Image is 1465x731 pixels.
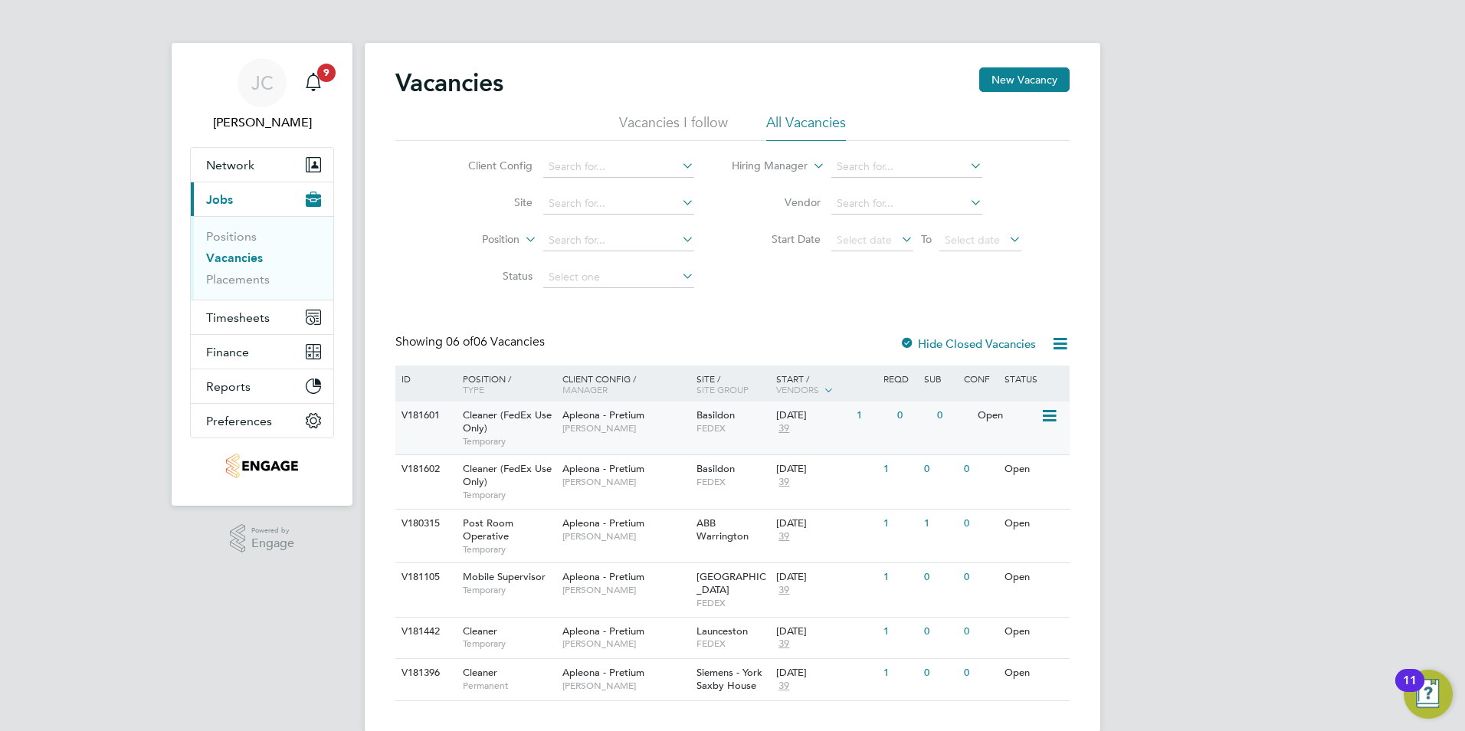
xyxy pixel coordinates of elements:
div: V181602 [398,455,451,484]
span: Cleaner [463,624,497,638]
span: FEDEX [696,422,769,434]
div: V180315 [398,510,451,538]
span: Vendors [776,383,819,395]
div: [DATE] [776,463,876,476]
span: Manager [562,383,608,395]
a: 9 [298,58,329,107]
button: Jobs [191,182,333,216]
input: Select one [543,267,694,288]
div: [DATE] [776,625,876,638]
span: [PERSON_NAME] [562,530,689,543]
li: Vacancies I follow [619,113,728,141]
label: Start Date [732,232,821,246]
div: 1 [880,455,919,484]
input: Search for... [831,193,982,215]
span: Jobs [206,192,233,207]
span: Permanent [463,680,555,692]
div: V181442 [398,618,451,646]
span: [PERSON_NAME] [562,584,689,596]
span: Apleona - Pretium [562,462,644,475]
div: 11 [1403,680,1417,700]
span: Engage [251,537,294,550]
span: Siemens - York Saxby House [696,666,762,692]
div: 0 [920,563,960,592]
label: Vendor [732,195,821,209]
div: 0 [960,659,1000,687]
a: Placements [206,272,270,287]
div: [DATE] [776,571,876,584]
div: Jobs [191,216,333,300]
div: 1 [880,563,919,592]
span: FEDEX [696,597,769,609]
label: Site [444,195,533,209]
a: JC[PERSON_NAME] [190,58,334,132]
div: 0 [960,618,1000,646]
div: Reqd [880,365,919,392]
span: Select date [945,233,1000,247]
span: 06 of [446,334,474,349]
span: [GEOGRAPHIC_DATA] [696,570,766,596]
span: ABB Warrington [696,516,749,543]
span: Basildon [696,408,735,421]
a: Powered byEngage [230,524,295,553]
a: Vacancies [206,251,263,265]
div: 1 [880,510,919,538]
div: Start / [772,365,880,404]
label: Client Config [444,159,533,172]
span: Finance [206,345,249,359]
div: 1 [880,659,919,687]
button: Timesheets [191,300,333,334]
span: Cleaner [463,666,497,679]
span: FEDEX [696,638,769,650]
div: 1 [853,402,893,430]
div: 0 [893,402,933,430]
span: Cleaner (FedEx Use Only) [463,408,552,434]
div: Open [1001,455,1067,484]
span: Jessica Capon [190,113,334,132]
span: Apleona - Pretium [562,666,644,679]
div: 0 [920,659,960,687]
div: Site / [693,365,773,402]
div: 1 [920,510,960,538]
span: Powered by [251,524,294,537]
input: Search for... [831,156,982,178]
span: 9 [317,64,336,82]
span: Cleaner (FedEx Use Only) [463,462,552,488]
div: V181105 [398,563,451,592]
button: Preferences [191,404,333,438]
span: Temporary [463,584,555,596]
span: Apleona - Pretium [562,516,644,529]
div: Open [1001,563,1067,592]
div: [DATE] [776,409,849,422]
div: 0 [960,455,1000,484]
input: Search for... [543,156,694,178]
span: Apleona - Pretium [562,408,644,421]
label: Status [444,269,533,283]
div: 0 [933,402,973,430]
label: Hide Closed Vacancies [900,336,1036,351]
button: Reports [191,369,333,403]
div: Sub [920,365,960,392]
span: Timesheets [206,310,270,325]
span: Basildon [696,462,735,475]
span: [PERSON_NAME] [562,476,689,488]
h2: Vacancies [395,67,503,98]
input: Search for... [543,193,694,215]
span: Mobile Supervisor [463,570,546,583]
div: [DATE] [776,517,876,530]
span: Launceston [696,624,748,638]
span: Type [463,383,484,395]
span: Post Room Operative [463,516,513,543]
span: [PERSON_NAME] [562,422,689,434]
span: Network [206,158,254,172]
div: Open [974,402,1041,430]
div: ID [398,365,451,392]
li: All Vacancies [766,113,846,141]
span: 39 [776,638,791,651]
span: 39 [776,530,791,543]
span: Temporary [463,543,555,556]
img: romaxrecruitment-logo-retina.png [226,454,297,478]
div: Client Config / [559,365,693,402]
span: Temporary [463,489,555,501]
button: Finance [191,335,333,369]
